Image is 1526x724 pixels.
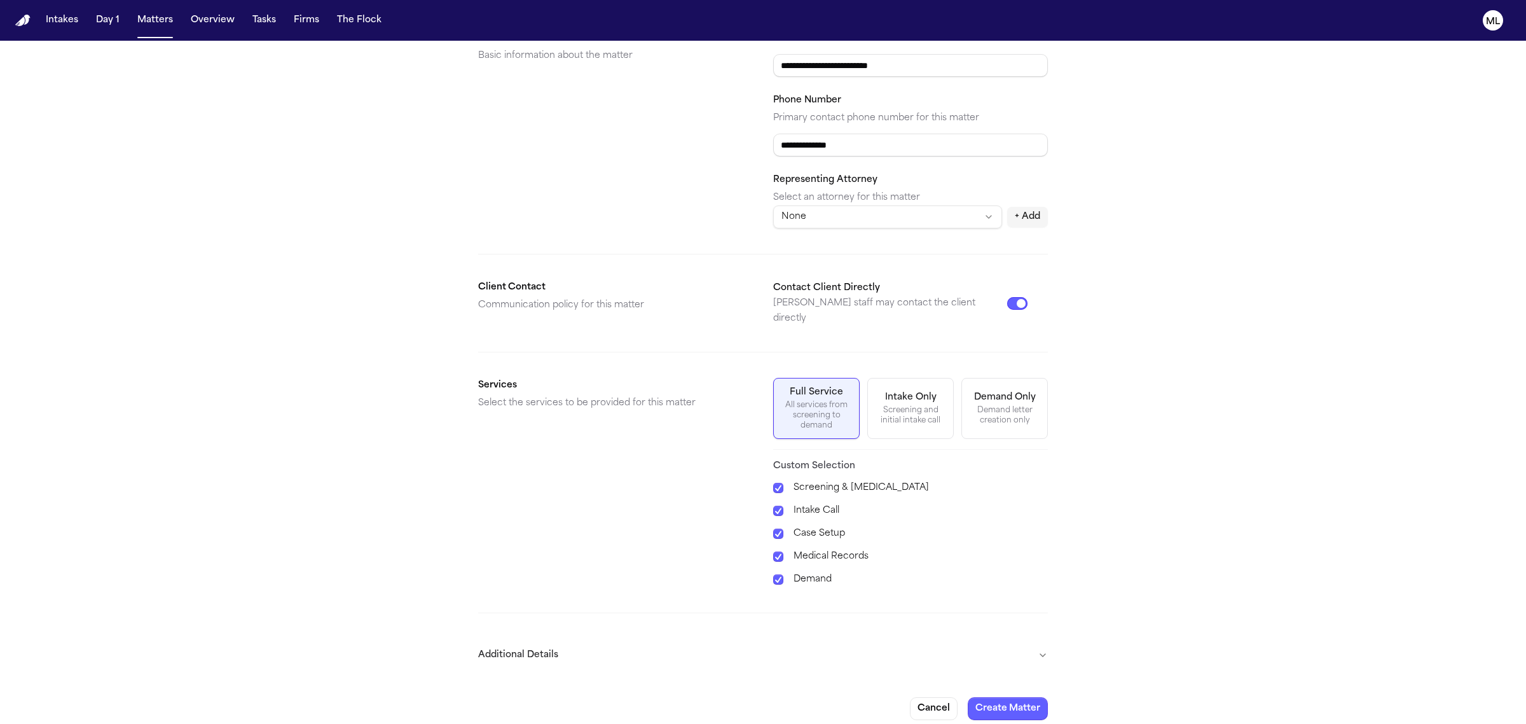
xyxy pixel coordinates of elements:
[781,400,851,431] div: All services from screening to demand
[794,503,1048,519] label: Intake Call
[332,9,387,32] button: The Flock
[15,15,31,27] a: Home
[1007,207,1048,227] button: + Add
[773,283,880,293] label: Contact Client Directly
[961,378,1048,439] button: Demand OnlyDemand letter creation only
[773,111,1048,126] p: Primary contact phone number for this matter
[478,378,753,393] h2: Services
[794,526,1048,541] label: Case Setup
[478,396,753,411] p: Select the services to be provided for this matter
[974,391,1036,404] div: Demand Only
[478,298,753,313] p: Communication policy for this matter
[289,9,324,32] button: Firms
[773,296,1007,326] p: [PERSON_NAME] staff may contact the client directly
[773,205,1002,228] button: Select attorney
[794,572,1048,587] label: Demand
[773,175,877,184] label: Representing Attorney
[132,9,178,32] button: Matters
[794,480,1048,496] label: Screening & [MEDICAL_DATA]
[876,405,945,426] div: Screening and initial intake call
[478,639,1048,672] button: Additional Details
[970,405,1040,426] div: Demand letter creation only
[794,549,1048,564] label: Medical Records
[867,378,954,439] button: Intake OnlyScreening and initial intake call
[186,9,240,32] button: Overview
[910,697,958,720] button: Cancel
[790,386,843,399] div: Full Service
[773,95,841,105] label: Phone Number
[773,190,1048,205] p: Select an attorney for this matter
[885,391,937,404] div: Intake Only
[478,48,753,64] p: Basic information about the matter
[91,9,125,32] button: Day 1
[773,460,1048,473] h3: Custom Selection
[478,280,753,295] h2: Client Contact
[15,15,31,27] img: Finch Logo
[41,9,83,32] button: Intakes
[968,697,1048,720] button: Create Matter
[773,378,860,439] button: Full ServiceAll services from screening to demand
[247,9,281,32] button: Tasks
